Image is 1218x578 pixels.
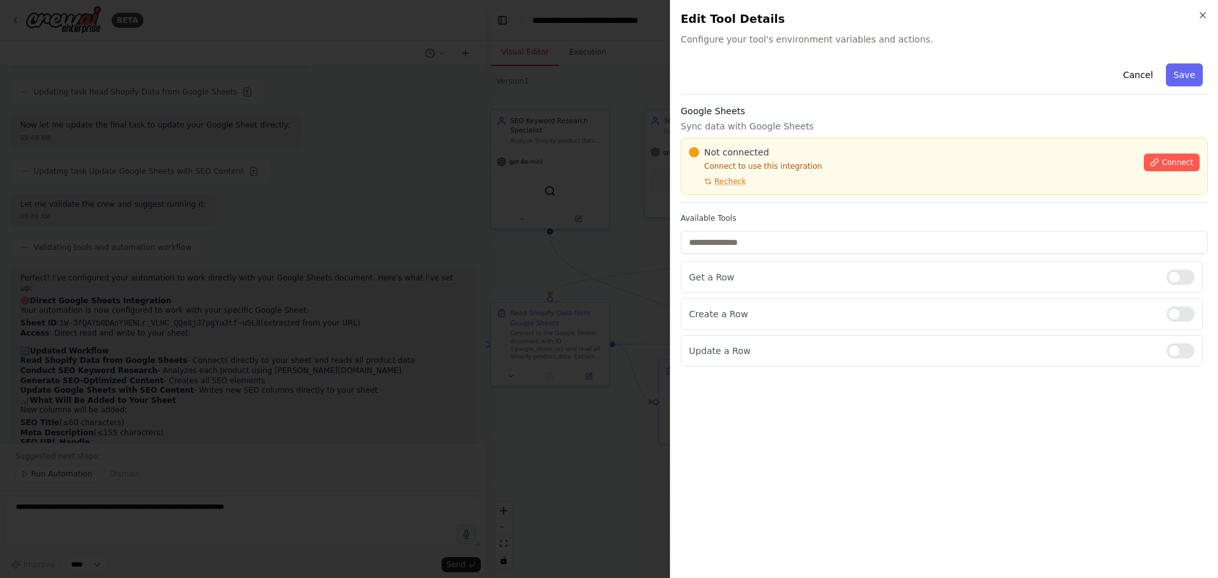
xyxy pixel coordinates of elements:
span: Configure your tool's environment variables and actions. [681,33,1208,46]
button: Recheck [689,176,746,187]
p: Update a Row [689,345,1156,357]
h3: Google Sheets [681,105,1208,117]
button: Cancel [1115,63,1160,86]
h2: Edit Tool Details [681,10,1208,28]
p: Sync data with Google Sheets [681,120,1208,133]
button: Connect [1144,154,1200,171]
span: Recheck [714,176,746,187]
label: Available Tools [681,213,1208,223]
p: Get a Row [689,271,1156,284]
p: Create a Row [689,308,1156,320]
p: Connect to use this integration [689,161,1136,171]
span: Connect [1162,157,1193,167]
button: Save [1166,63,1203,86]
span: Not connected [704,146,769,159]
